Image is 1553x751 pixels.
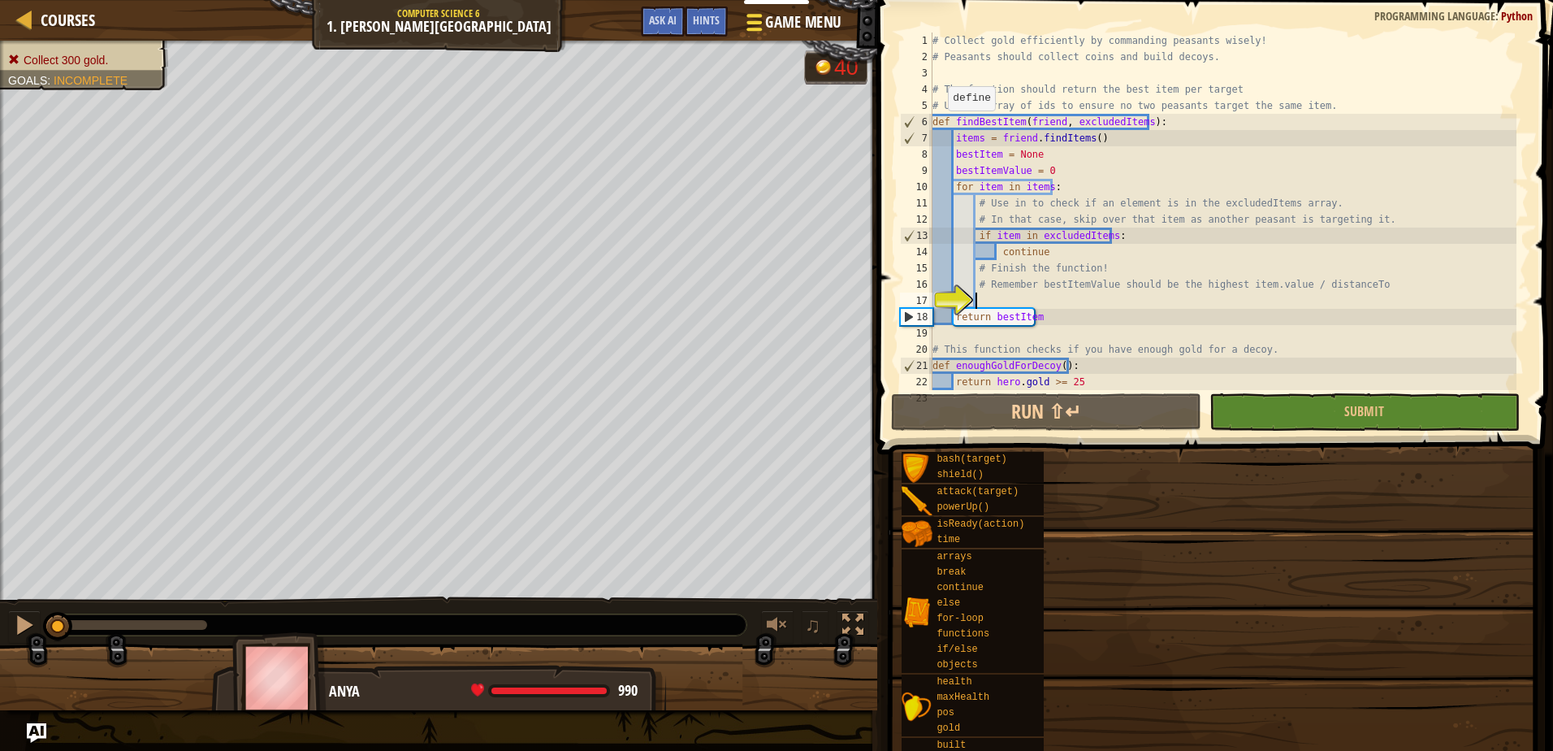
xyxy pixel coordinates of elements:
img: portrait.png [902,486,932,517]
button: Ask AI [641,7,685,37]
span: Submit [1344,402,1384,420]
div: 3 [900,65,932,81]
div: health: 990 / 990 [471,684,638,698]
span: maxHealth [937,692,989,703]
span: : [47,74,54,87]
div: 7 [901,130,932,146]
span: else [937,597,960,609]
button: Toggle fullscreen [837,610,869,644]
div: 15 [900,260,932,276]
span: powerUp() [937,501,989,513]
span: attack(target) [937,486,1019,497]
div: 1 [900,33,932,49]
span: Programming language [1374,8,1495,24]
img: portrait.png [902,597,932,628]
div: 11 [900,195,932,211]
button: Ctrl + P: Pause [8,610,41,644]
li: Collect 300 gold. [8,52,156,68]
button: Adjust volume [761,610,794,644]
button: ♫ [802,610,829,644]
div: 12 [900,211,932,228]
div: 20 [900,341,932,358]
img: portrait.png [902,454,932,484]
div: 5 [900,98,932,114]
div: 4 [900,81,932,98]
button: Ask AI [27,723,46,743]
div: Team 'humans' has 40 gold. [804,50,867,85]
button: Game Menu [733,6,852,46]
div: 40 [834,57,859,79]
span: if/else [937,644,977,655]
span: health [937,676,971,688]
div: 17 [900,293,932,309]
span: time [937,534,960,545]
a: Courses [32,9,95,31]
img: portrait.png [902,519,932,549]
span: built [937,740,966,751]
div: 16 [900,276,932,293]
span: Ask AI [649,12,677,28]
div: 6 [901,114,932,130]
span: shield() [937,469,984,480]
div: 8 [900,146,932,163]
div: Anya [329,681,650,702]
span: functions [937,628,989,640]
button: Run ⇧↵ [891,393,1201,431]
span: continue [937,582,984,593]
div: 19 [900,325,932,341]
img: thang_avatar_frame.png [232,632,327,723]
span: pos [937,707,954,718]
div: 18 [901,309,932,325]
span: 990 [618,680,638,701]
button: Submit [1209,393,1520,431]
span: objects [937,659,977,671]
img: portrait.png [902,692,932,723]
div: 13 [901,228,932,244]
span: Game Menu [766,11,841,33]
div: 10 [900,179,932,195]
span: Collect 300 gold. [24,54,108,67]
span: break [937,567,966,578]
div: 14 [900,244,932,260]
div: 21 [901,358,932,374]
span: Hints [693,12,720,28]
span: bash(target) [937,454,1006,465]
span: arrays [937,551,971,562]
span: ♫ [805,613,821,637]
div: 23 [900,390,932,406]
div: 2 [900,49,932,65]
span: Courses [41,9,95,31]
span: gold [937,723,960,734]
span: : [1495,8,1501,24]
div: 9 [900,163,932,179]
span: Goals [8,74,47,87]
span: Incomplete [54,74,128,87]
span: Python [1501,8,1533,24]
div: 22 [900,374,932,390]
span: for-loop [937,613,984,624]
span: isReady(action) [937,519,1024,530]
code: define [953,92,991,104]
